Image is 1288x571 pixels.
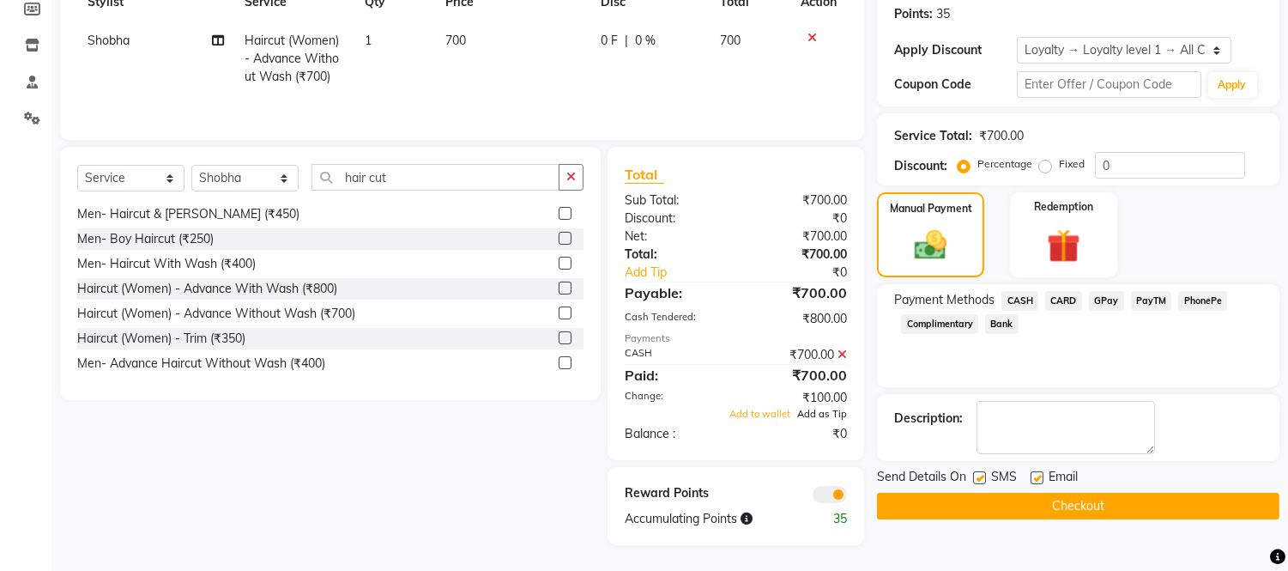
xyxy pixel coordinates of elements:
[894,410,963,428] div: Description:
[612,210,736,228] div: Discount:
[365,33,372,48] span: 1
[736,310,861,328] div: ₹800.00
[991,468,1017,489] span: SMS
[1049,468,1078,489] span: Email
[311,164,559,191] input: Search or Scan
[757,264,861,282] div: ₹0
[894,41,1017,59] div: Apply Discount
[736,346,861,364] div: ₹700.00
[1089,291,1124,311] span: GPay
[601,32,618,50] span: 0 F
[729,408,790,420] span: Add to wallet
[1037,225,1091,267] img: _gift.svg
[736,191,861,210] div: ₹700.00
[877,493,1279,519] button: Checkout
[1208,72,1257,98] button: Apply
[612,484,736,503] div: Reward Points
[936,5,950,23] div: 35
[979,127,1024,145] div: ₹700.00
[612,246,736,264] div: Total:
[736,228,861,246] div: ₹700.00
[635,32,656,50] span: 0 %
[894,157,947,175] div: Discount:
[894,291,995,309] span: Payment Methods
[736,246,861,264] div: ₹700.00
[612,191,736,210] div: Sub Total:
[894,5,933,23] div: Points:
[612,389,736,407] div: Change:
[977,156,1032,172] label: Percentage
[1045,291,1082,311] span: CARD
[736,425,861,443] div: ₹0
[736,282,861,303] div: ₹700.00
[612,425,736,443] div: Balance :
[77,230,214,248] div: Men- Boy Haircut (₹250)
[798,510,860,528] div: 35
[1059,156,1085,172] label: Fixed
[612,282,736,303] div: Payable:
[245,33,339,84] span: Haircut (Women) - Advance Without Wash (₹700)
[77,280,337,298] div: Haircut (Women) - Advance With Wash (₹800)
[736,210,861,228] div: ₹0
[77,255,256,273] div: Men- Haircut With Wash (₹400)
[1178,291,1227,311] span: PhonePe
[612,365,736,386] div: Paid:
[1017,71,1200,98] input: Enter Offer / Coupon Code
[625,331,847,346] div: Payments
[1001,291,1038,311] span: CASH
[1034,199,1093,215] label: Redemption
[1131,291,1172,311] span: PayTM
[877,468,966,489] span: Send Details On
[88,33,130,48] span: Shobha
[612,510,798,528] div: Accumulating Points
[612,228,736,246] div: Net:
[720,33,741,48] span: 700
[612,310,736,328] div: Cash Tendered:
[904,227,956,264] img: _cash.svg
[625,166,664,184] span: Total
[77,305,355,323] div: Haircut (Women) - Advance Without Wash (₹700)
[901,314,978,334] span: Complimentary
[77,330,245,348] div: Haircut (Women) - Trim (₹350)
[77,355,325,373] div: Men- Advance Haircut Without Wash (₹400)
[736,389,861,407] div: ₹100.00
[797,408,847,420] span: Add as Tip
[894,127,972,145] div: Service Total:
[625,32,628,50] span: |
[890,201,972,216] label: Manual Payment
[894,76,1017,94] div: Coupon Code
[77,205,299,223] div: Men- Haircut & [PERSON_NAME] (₹450)
[612,264,757,282] a: Add Tip
[736,365,861,386] div: ₹700.00
[612,346,736,364] div: CASH
[445,33,466,48] span: 700
[985,314,1019,334] span: Bank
